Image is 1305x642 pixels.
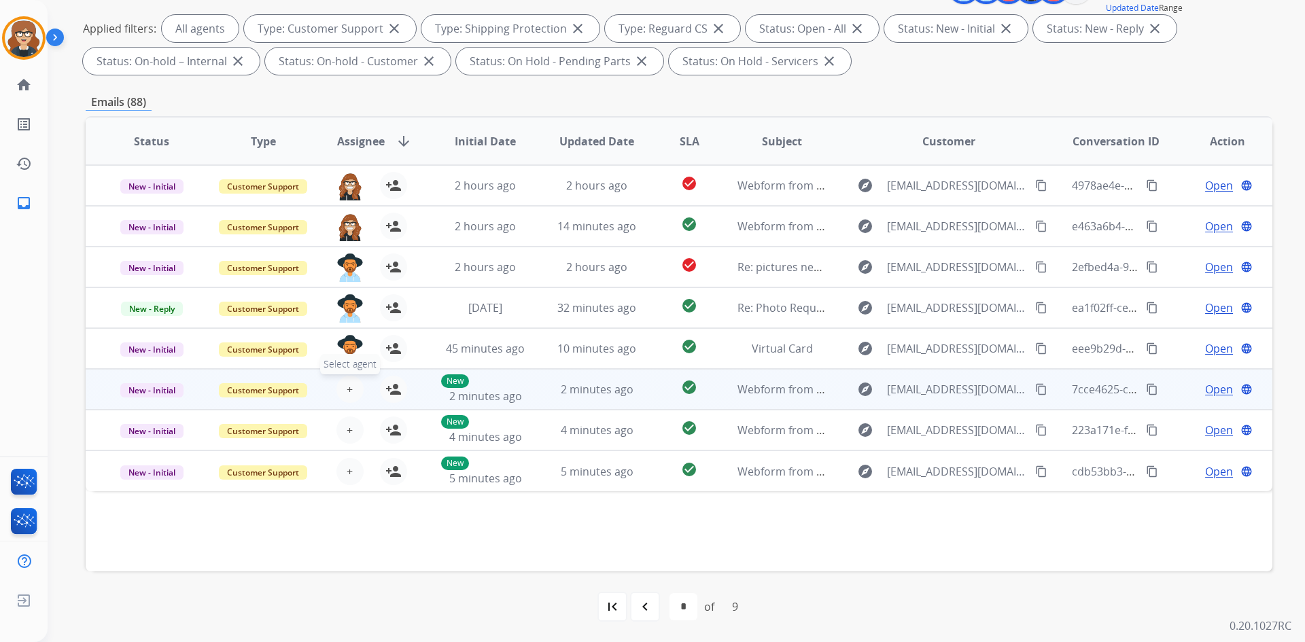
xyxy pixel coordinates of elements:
[821,53,837,69] mat-icon: close
[336,213,364,241] img: agent-avatar
[1240,179,1253,192] mat-icon: language
[561,382,633,397] span: 2 minutes ago
[998,20,1014,37] mat-icon: close
[120,383,184,397] span: New - Initial
[16,77,32,93] mat-icon: home
[721,593,749,620] div: 9
[455,260,516,274] span: 2 hours ago
[737,423,1045,438] span: Webform from [EMAIL_ADDRESS][DOMAIN_NAME] on [DATE]
[230,53,246,69] mat-icon: close
[385,300,402,316] mat-icon: person_add
[857,218,873,234] mat-icon: explore
[337,133,385,149] span: Assignee
[857,422,873,438] mat-icon: explore
[449,471,522,486] span: 5 minutes ago
[566,178,627,193] span: 2 hours ago
[857,259,873,275] mat-icon: explore
[1146,465,1158,478] mat-icon: content_copy
[857,177,873,194] mat-icon: explore
[16,116,32,132] mat-icon: list_alt
[336,172,364,200] img: agent-avatar
[421,53,437,69] mat-icon: close
[605,15,740,42] div: Type: Reguard CS
[887,177,1027,194] span: [EMAIL_ADDRESS][DOMAIN_NAME]
[737,382,1045,397] span: Webform from [EMAIL_ADDRESS][DOMAIN_NAME] on [DATE]
[120,261,184,275] span: New - Initial
[120,179,184,194] span: New - Initial
[737,464,1130,479] span: Webform from [PERSON_NAME][EMAIL_ADDRESS][DOMAIN_NAME] on [DATE]
[1205,422,1233,438] span: Open
[857,463,873,480] mat-icon: explore
[849,20,865,37] mat-icon: close
[1205,463,1233,480] span: Open
[455,133,516,149] span: Initial Date
[1035,465,1047,478] mat-icon: content_copy
[1146,424,1158,436] mat-icon: content_copy
[710,20,727,37] mat-icon: close
[1072,423,1274,438] span: 223a171e-f22c-424f-a46e-ce3ce3c7bd6a
[633,53,650,69] mat-icon: close
[219,424,307,438] span: Customer Support
[1073,133,1160,149] span: Conversation ID
[557,341,636,356] span: 10 minutes ago
[1205,381,1233,397] span: Open
[1147,20,1163,37] mat-icon: close
[737,300,832,315] span: Re: Photo Request
[219,179,307,194] span: Customer Support
[455,178,516,193] span: 2 hours ago
[737,178,1045,193] span: Webform from [EMAIL_ADDRESS][DOMAIN_NAME] on [DATE]
[561,423,633,438] span: 4 minutes ago
[1035,383,1047,395] mat-icon: content_copy
[681,338,697,355] mat-icon: check_circle
[1205,177,1233,194] span: Open
[857,340,873,357] mat-icon: explore
[887,340,1027,357] span: [EMAIL_ADDRESS][DOMAIN_NAME]
[681,420,697,436] mat-icon: check_circle
[737,260,839,274] span: Re: pictures needed
[1240,424,1253,436] mat-icon: language
[449,429,522,444] span: 4 minutes ago
[681,298,697,314] mat-icon: check_circle
[336,376,364,403] button: +Select agent
[887,300,1027,316] span: [EMAIL_ADDRESS][DOMAIN_NAME]
[219,261,307,275] span: Customer Support
[385,177,402,194] mat-icon: person_add
[385,340,402,357] mat-icon: person_add
[1146,179,1158,192] mat-icon: content_copy
[396,133,412,149] mat-icon: arrow_downward
[922,133,975,149] span: Customer
[1146,261,1158,273] mat-icon: content_copy
[1240,261,1253,273] mat-icon: language
[1106,3,1159,14] button: Updated Date
[762,133,802,149] span: Subject
[681,461,697,478] mat-icon: check_circle
[5,19,43,57] img: avatar
[1205,259,1233,275] span: Open
[887,218,1027,234] span: [EMAIL_ADDRESS][DOMAIN_NAME]
[83,20,156,37] p: Applied filters:
[385,381,402,397] mat-icon: person_add
[1240,302,1253,314] mat-icon: language
[121,302,183,316] span: New - Reply
[385,422,402,438] mat-icon: person_add
[857,300,873,316] mat-icon: explore
[336,335,364,363] img: agent-avatar
[752,341,813,356] span: Virtual Card
[557,219,636,234] span: 14 minutes ago
[681,216,697,232] mat-icon: check_circle
[681,257,697,273] mat-icon: check_circle
[134,133,169,149] span: Status
[1035,179,1047,192] mat-icon: content_copy
[604,599,621,615] mat-icon: first_page
[1106,2,1183,14] span: Range
[120,342,184,357] span: New - Initial
[566,260,627,274] span: 2 hours ago
[441,457,469,470] p: New
[336,294,364,323] img: agent-avatar
[1240,220,1253,232] mat-icon: language
[1035,342,1047,355] mat-icon: content_copy
[219,302,307,316] span: Customer Support
[746,15,879,42] div: Status: Open - All
[83,48,260,75] div: Status: On-hold – Internal
[336,416,364,444] button: +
